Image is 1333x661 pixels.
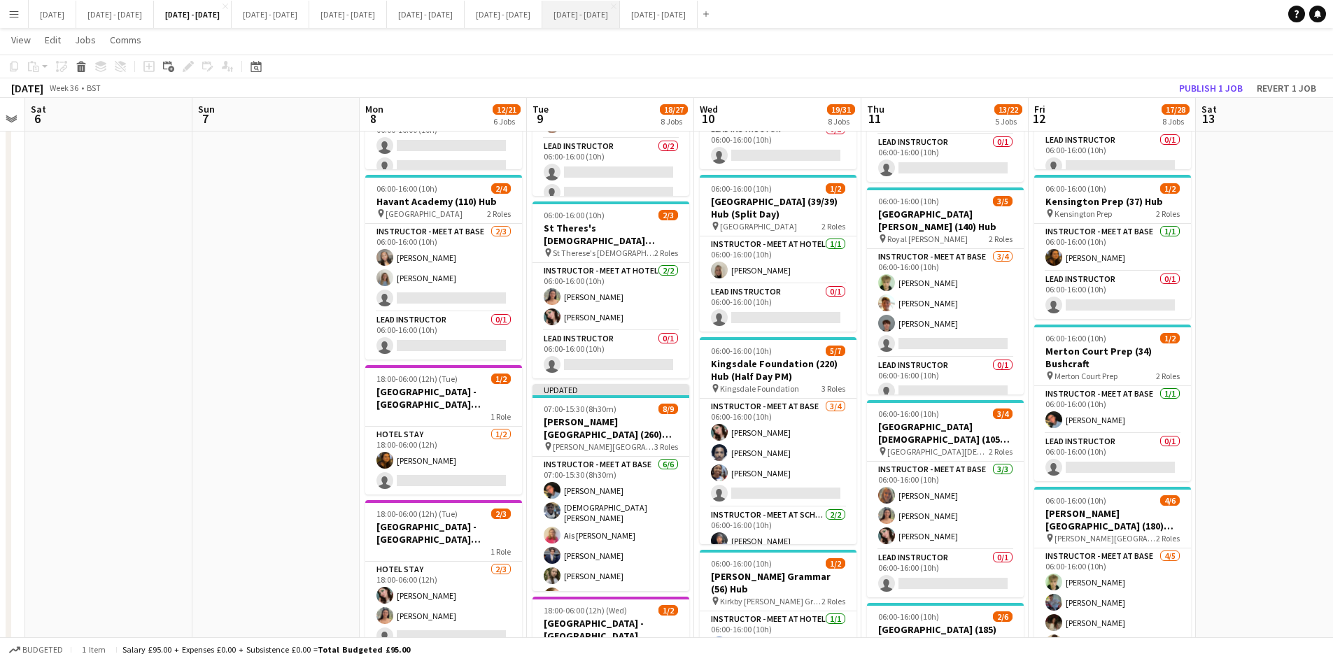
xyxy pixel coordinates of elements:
[318,644,410,655] span: Total Budgeted £95.00
[720,596,821,606] span: Kirkby [PERSON_NAME] Grammar
[7,642,65,658] button: Budgeted
[1045,183,1106,194] span: 06:00-16:00 (10h)
[821,383,845,394] span: 3 Roles
[1055,533,1156,543] span: [PERSON_NAME][GEOGRAPHIC_DATA]
[1160,495,1180,506] span: 4/6
[867,623,1024,648] h3: [GEOGRAPHIC_DATA] (185) Hub
[29,1,76,28] button: [DATE]
[821,221,845,232] span: 2 Roles
[1034,386,1191,434] app-card-role: Instructor - Meet at Base1/106:00-16:00 (10h)[PERSON_NAME]
[365,562,522,650] app-card-role: Hotel Stay2/318:00-06:00 (12h)[PERSON_NAME][PERSON_NAME]
[1034,224,1191,271] app-card-role: Instructor - Meet at Base1/106:00-16:00 (10h)[PERSON_NAME]
[700,175,856,332] app-job-card: 06:00-16:00 (10h)1/2[GEOGRAPHIC_DATA] (39/39) Hub (Split Day) [GEOGRAPHIC_DATA]2 RolesInstructor ...
[1034,195,1191,208] h3: Kensington Prep (37) Hub
[365,427,522,495] app-card-role: Hotel Stay1/218:00-06:00 (12h)[PERSON_NAME]
[376,509,458,519] span: 18:00-06:00 (12h) (Tue)
[995,116,1022,127] div: 5 Jobs
[491,374,511,384] span: 1/2
[658,210,678,220] span: 2/3
[700,284,856,332] app-card-role: Lead Instructor0/106:00-16:00 (10h)
[1034,325,1191,481] app-job-card: 06:00-16:00 (10h)1/2Merton Court Prep (34) Bushcraft Merton Court Prep2 RolesInstructor - Meet at...
[198,103,215,115] span: Sun
[867,462,1024,550] app-card-role: Instructor - Meet at Base3/306:00-16:00 (10h)[PERSON_NAME][PERSON_NAME][PERSON_NAME]
[45,34,61,46] span: Edit
[1156,208,1180,219] span: 2 Roles
[533,222,689,247] h3: St Theres's [DEMOGRAPHIC_DATA] School (90/90) Mission Possible (Split Day)
[1162,104,1190,115] span: 17/28
[387,1,465,28] button: [DATE] - [DATE]
[1034,271,1191,319] app-card-role: Lead Instructor0/106:00-16:00 (10h)
[1055,371,1117,381] span: Merton Court Prep
[700,236,856,284] app-card-role: Instructor - Meet at Hotel1/106:00-16:00 (10h)[PERSON_NAME]
[1156,371,1180,381] span: 2 Roles
[658,404,678,414] span: 8/9
[865,111,884,127] span: 11
[530,111,549,127] span: 9
[69,31,101,49] a: Jobs
[75,34,96,46] span: Jobs
[878,196,939,206] span: 06:00-16:00 (10h)
[6,31,36,49] a: View
[711,183,772,194] span: 06:00-16:00 (10h)
[700,357,856,383] h3: Kingsdale Foundation (220) Hub (Half Day PM)
[77,644,111,655] span: 1 item
[1034,175,1191,319] div: 06:00-16:00 (10h)1/2Kensington Prep (37) Hub Kensington Prep2 RolesInstructor - Meet at Base1/106...
[542,1,620,28] button: [DATE] - [DATE]
[1045,333,1106,343] span: 06:00-16:00 (10h)
[533,103,549,115] span: Tue
[867,103,884,115] span: Thu
[533,331,689,378] app-card-role: Lead Instructor0/106:00-16:00 (10h)
[365,520,522,546] h3: [GEOGRAPHIC_DATA] - [GEOGRAPHIC_DATA][DEMOGRAPHIC_DATA]
[826,183,845,194] span: 1/2
[365,500,522,650] app-job-card: 18:00-06:00 (12h) (Tue)2/3[GEOGRAPHIC_DATA] - [GEOGRAPHIC_DATA][DEMOGRAPHIC_DATA]1 RoleHotel Stay...
[29,111,46,127] span: 6
[232,1,309,28] button: [DATE] - [DATE]
[658,605,678,616] span: 1/2
[533,201,689,378] div: 06:00-16:00 (10h)2/3St Theres's [DEMOGRAPHIC_DATA] School (90/90) Mission Possible (Split Day) St...
[867,249,1024,357] app-card-role: Instructor - Meet at Base3/406:00-16:00 (10h)[PERSON_NAME][PERSON_NAME][PERSON_NAME]
[1032,111,1045,127] span: 12
[39,31,66,49] a: Edit
[887,234,968,244] span: Royal [PERSON_NAME]
[989,234,1013,244] span: 2 Roles
[700,507,856,575] app-card-role: Instructor - Meet at School2/206:00-16:00 (10h)[PERSON_NAME]
[654,441,678,452] span: 3 Roles
[544,404,616,414] span: 07:00-15:30 (8h30m)
[826,558,845,569] span: 1/2
[700,611,856,659] app-card-role: Instructor - Meet at Hotel1/106:00-16:00 (10h)[PERSON_NAME]
[31,103,46,115] span: Sat
[1160,183,1180,194] span: 1/2
[1156,533,1180,543] span: 2 Roles
[386,208,463,219] span: [GEOGRAPHIC_DATA]
[533,138,689,206] app-card-role: Lead Instructor0/206:00-16:00 (10h)
[365,112,522,180] app-card-role: Lead Instructor0/206:00-16:00 (10h)
[867,134,1024,182] app-card-role: Lead Instructor0/106:00-16:00 (10h)
[654,248,678,258] span: 2 Roles
[553,441,654,452] span: [PERSON_NAME][GEOGRAPHIC_DATA]
[878,611,939,622] span: 06:00-16:00 (10h)
[993,611,1013,622] span: 2/6
[376,183,437,194] span: 06:00-16:00 (10h)
[533,384,689,591] app-job-card: Updated07:00-15:30 (8h30m)8/9[PERSON_NAME][GEOGRAPHIC_DATA] (260) Hub [PERSON_NAME][GEOGRAPHIC_DA...
[365,224,522,312] app-card-role: Instructor - Meet at Base2/306:00-16:00 (10h)[PERSON_NAME][PERSON_NAME]
[720,221,797,232] span: [GEOGRAPHIC_DATA]
[365,385,522,411] h3: [GEOGRAPHIC_DATA] - [GEOGRAPHIC_DATA] [GEOGRAPHIC_DATA]
[867,187,1024,395] app-job-card: 06:00-16:00 (10h)3/5[GEOGRAPHIC_DATA][PERSON_NAME] (140) Hub Royal [PERSON_NAME]2 RolesInstructor...
[828,116,854,127] div: 8 Jobs
[365,365,522,495] div: 18:00-06:00 (12h) (Tue)1/2[GEOGRAPHIC_DATA] - [GEOGRAPHIC_DATA] [GEOGRAPHIC_DATA]1 RoleHotel Stay...
[1034,345,1191,370] h3: Merton Court Prep (34) Bushcraft
[365,195,522,208] h3: Havant Academy (110) Hub
[365,312,522,360] app-card-role: Lead Instructor0/106:00-16:00 (10h)
[365,175,522,360] app-job-card: 06:00-16:00 (10h)2/4Havant Academy (110) Hub [GEOGRAPHIC_DATA]2 RolesInstructor - Meet at Base2/3...
[867,208,1024,233] h3: [GEOGRAPHIC_DATA][PERSON_NAME] (140) Hub
[154,1,232,28] button: [DATE] - [DATE]
[700,337,856,544] app-job-card: 06:00-16:00 (10h)5/7Kingsdale Foundation (220) Hub (Half Day PM) Kingsdale Foundation3 RolesInstr...
[376,374,458,384] span: 18:00-06:00 (12h) (Tue)
[533,263,689,331] app-card-role: Instructor - Meet at Hotel2/206:00-16:00 (10h)[PERSON_NAME][PERSON_NAME]
[827,104,855,115] span: 19/31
